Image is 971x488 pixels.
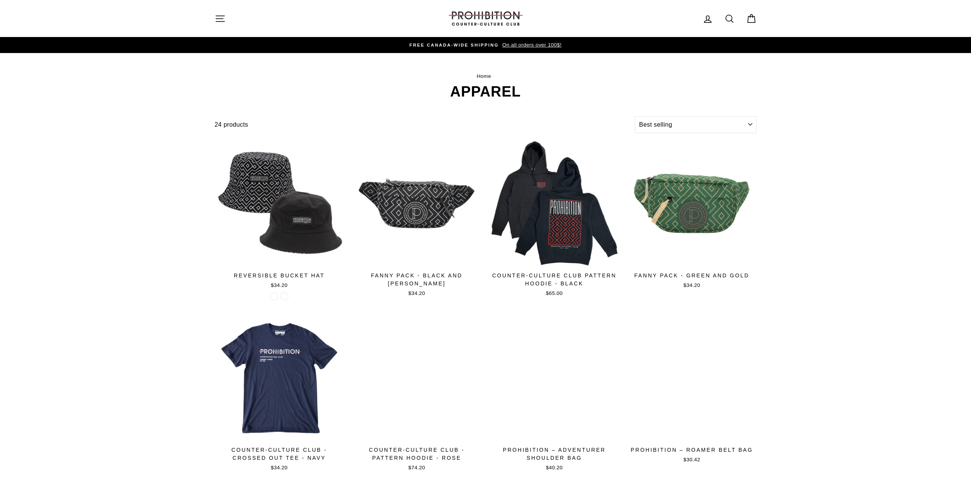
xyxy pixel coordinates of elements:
[215,120,632,130] div: 24 products
[215,313,344,474] a: COUNTER-CULTURE CLUB - CROSSED OUT TEE - NAVY$34.20
[627,272,757,280] div: FANNY PACK - GREEN AND GOLD
[352,313,481,474] a: COUNTER-CULTURE CLUB - PATTERN HOODIE - ROSE$74.20
[490,272,619,288] div: Counter-Culture Club Pattern Hoodie - Black
[352,446,481,462] div: COUNTER-CULTURE CLUB - PATTERN HOODIE - ROSE
[215,282,344,289] div: $34.20
[490,139,619,300] a: Counter-Culture Club Pattern Hoodie - Black$65.00
[627,313,757,466] a: Prohibition – Roamer Belt Bag$30.42
[217,41,755,49] a: FREE CANADA-WIDE SHIPPING On all orders over 100$!
[627,139,757,292] a: FANNY PACK - GREEN AND GOLD$34.20
[500,42,561,48] span: On all orders over 100$!
[627,282,757,289] div: $34.20
[215,72,757,81] nav: breadcrumbs
[477,73,491,79] a: Home
[352,290,481,297] div: $34.20
[490,313,619,474] a: Prohibition – Adventurer Shoulder Bag$40.20
[352,139,481,300] a: FANNY PACK - BLACK AND [PERSON_NAME]$34.20
[215,139,344,292] a: REVERSIBLE BUCKET HAT$34.20
[493,73,494,79] span: /
[215,272,344,280] div: REVERSIBLE BUCKET HAT
[490,464,619,472] div: $40.20
[448,11,524,26] img: PROHIBITION COUNTER-CULTURE CLUB
[215,464,344,472] div: $34.20
[627,446,757,454] div: Prohibition – Roamer Belt Bag
[215,446,344,462] div: COUNTER-CULTURE CLUB - CROSSED OUT TEE - NAVY
[215,84,757,99] h1: APPAREL
[409,43,499,47] span: FREE CANADA-WIDE SHIPPING
[627,456,757,464] div: $30.42
[490,290,619,297] div: $65.00
[352,464,481,472] div: $74.20
[490,446,619,462] div: Prohibition – Adventurer Shoulder Bag
[352,272,481,288] div: FANNY PACK - BLACK AND [PERSON_NAME]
